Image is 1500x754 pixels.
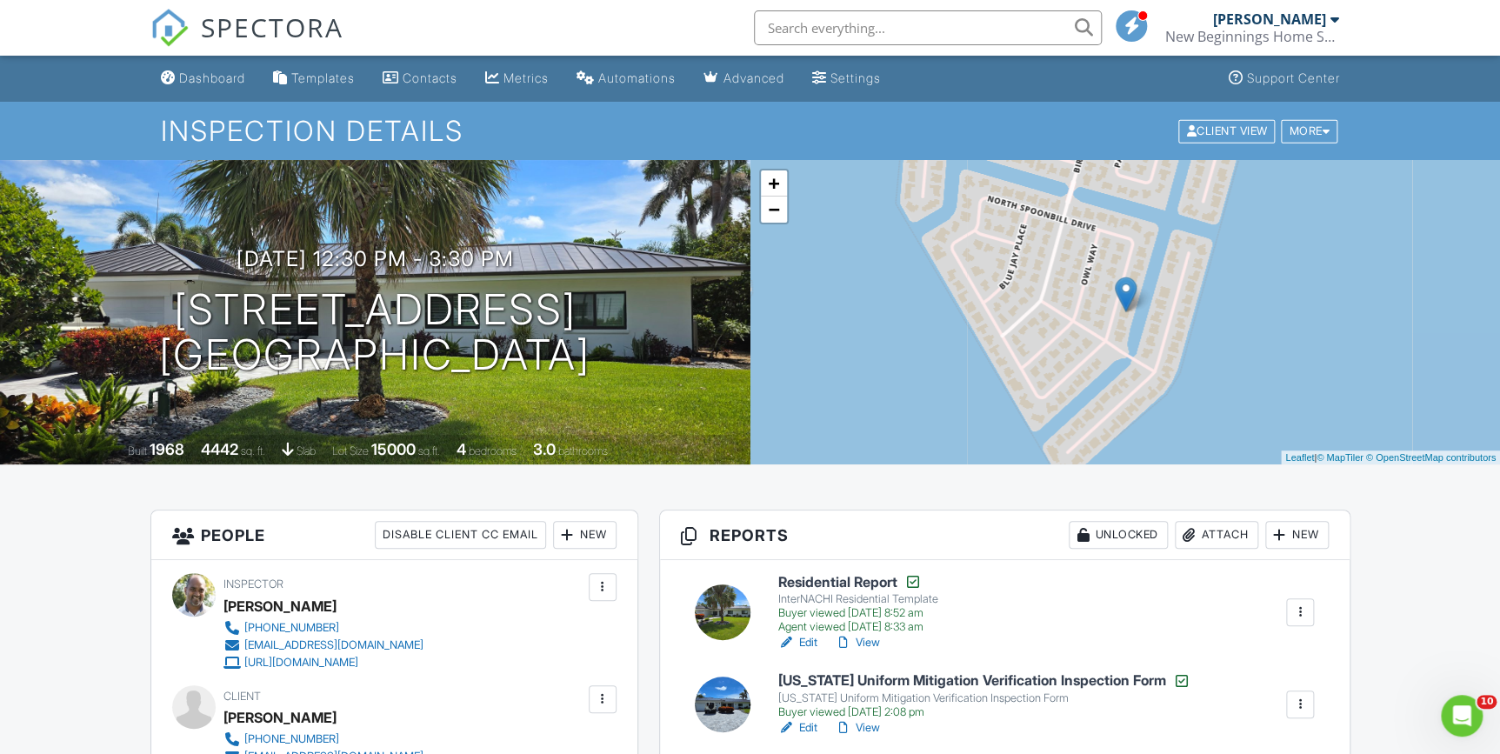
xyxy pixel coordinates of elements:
[1222,63,1347,95] a: Support Center
[223,654,423,671] a: [URL][DOMAIN_NAME]
[778,634,817,651] a: Edit
[371,440,416,458] div: 15000
[128,444,147,457] span: Built
[244,638,423,652] div: [EMAIL_ADDRESS][DOMAIN_NAME]
[1247,70,1340,85] div: Support Center
[778,592,938,606] div: InterNACHI Residential Template
[1285,452,1314,463] a: Leaflet
[241,444,265,457] span: sq. ft.
[778,705,1190,719] div: Buyer viewed [DATE] 2:08 pm
[150,440,184,458] div: 1968
[244,732,339,746] div: [PHONE_NUMBER]
[660,510,1350,560] h3: Reports
[778,606,938,620] div: Buyer viewed [DATE] 8:52 am
[201,440,238,458] div: 4442
[697,63,791,95] a: Advanced
[553,521,617,549] div: New
[291,70,355,85] div: Templates
[223,577,283,591] span: Inspector
[469,444,517,457] span: bedrooms
[503,70,549,85] div: Metrics
[403,70,457,85] div: Contacts
[266,63,362,95] a: Templates
[778,672,1190,690] h6: [US_STATE] Uniform Mitigation Verification Inspection Form
[805,63,888,95] a: Settings
[1366,452,1496,463] a: © OpenStreetMap contributors
[1178,119,1275,143] div: Client View
[723,70,784,85] div: Advanced
[778,691,1190,705] div: [US_STATE] Uniform Mitigation Verification Inspection Form
[761,170,787,197] a: Zoom in
[201,9,343,45] span: SPECTORA
[244,621,339,635] div: [PHONE_NUMBER]
[478,63,556,95] a: Metrics
[533,440,556,458] div: 3.0
[179,70,245,85] div: Dashboard
[754,10,1102,45] input: Search everything...
[223,593,337,619] div: [PERSON_NAME]
[376,63,464,95] a: Contacts
[598,70,676,85] div: Automations
[830,70,881,85] div: Settings
[1265,521,1329,549] div: New
[558,444,608,457] span: bathrooms
[835,634,880,651] a: View
[154,63,252,95] a: Dashboard
[1069,521,1168,549] div: Unlocked
[150,23,343,60] a: SPECTORA
[835,719,880,737] a: View
[159,287,590,379] h1: [STREET_ADDRESS] [GEOGRAPHIC_DATA]
[151,510,637,560] h3: People
[778,719,817,737] a: Edit
[161,116,1338,146] h1: Inspection Details
[1213,10,1326,28] div: [PERSON_NAME]
[237,247,514,270] h3: [DATE] 12:30 pm - 3:30 pm
[418,444,440,457] span: sq.ft.
[223,704,337,731] div: [PERSON_NAME]
[1317,452,1363,463] a: © MapTiler
[761,197,787,223] a: Zoom out
[1477,695,1497,709] span: 10
[457,440,466,458] div: 4
[778,672,1190,719] a: [US_STATE] Uniform Mitigation Verification Inspection Form [US_STATE] Uniform Mitigation Verifica...
[778,620,938,634] div: Agent viewed [DATE] 8:33 am
[1175,521,1258,549] div: Attach
[332,444,369,457] span: Lot Size
[223,619,423,637] a: [PHONE_NUMBER]
[244,656,358,670] div: [URL][DOMAIN_NAME]
[1177,123,1279,137] a: Client View
[223,690,261,703] span: Client
[1281,119,1337,143] div: More
[223,637,423,654] a: [EMAIL_ADDRESS][DOMAIN_NAME]
[1441,695,1483,737] iframe: Intercom live chat
[297,444,316,457] span: slab
[1281,450,1500,465] div: |
[778,573,938,634] a: Residential Report InterNACHI Residential Template Buyer viewed [DATE] 8:52 am Agent viewed [DATE...
[570,63,683,95] a: Automations (Basic)
[150,9,189,47] img: The Best Home Inspection Software - Spectora
[223,731,423,748] a: [PHONE_NUMBER]
[1165,28,1339,45] div: New Beginnings Home Services, LLC
[375,521,546,549] div: Disable Client CC Email
[778,573,938,591] h6: Residential Report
